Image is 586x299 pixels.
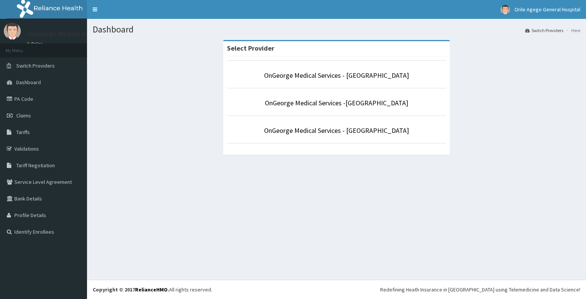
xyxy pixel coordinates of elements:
[514,6,580,13] span: Orile Agege General Hospital
[264,126,409,135] a: OnGeorge Medical Services - [GEOGRAPHIC_DATA]
[16,79,41,86] span: Dashboard
[26,31,107,37] p: OnGeorge Medical Services
[16,162,55,169] span: Tariff Negotiation
[380,286,580,293] div: Redefining Heath Insurance in [GEOGRAPHIC_DATA] using Telemedicine and Data Science!
[87,280,586,299] footer: All rights reserved.
[93,286,169,293] strong: Copyright © 2017 .
[564,27,580,34] li: Here
[501,5,510,14] img: User Image
[525,27,563,34] a: Switch Providers
[4,23,21,40] img: User Image
[265,99,408,107] a: OnGeorge Medical Services -[GEOGRAPHIC_DATA]
[264,71,409,80] a: OnGeorge Medical Services - [GEOGRAPHIC_DATA]
[26,41,45,46] a: Online
[93,25,580,34] h1: Dashboard
[16,129,30,136] span: Tariffs
[227,44,274,52] strong: Select Provider
[135,286,168,293] a: RelianceHMO
[16,62,55,69] span: Switch Providers
[16,112,31,119] span: Claims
